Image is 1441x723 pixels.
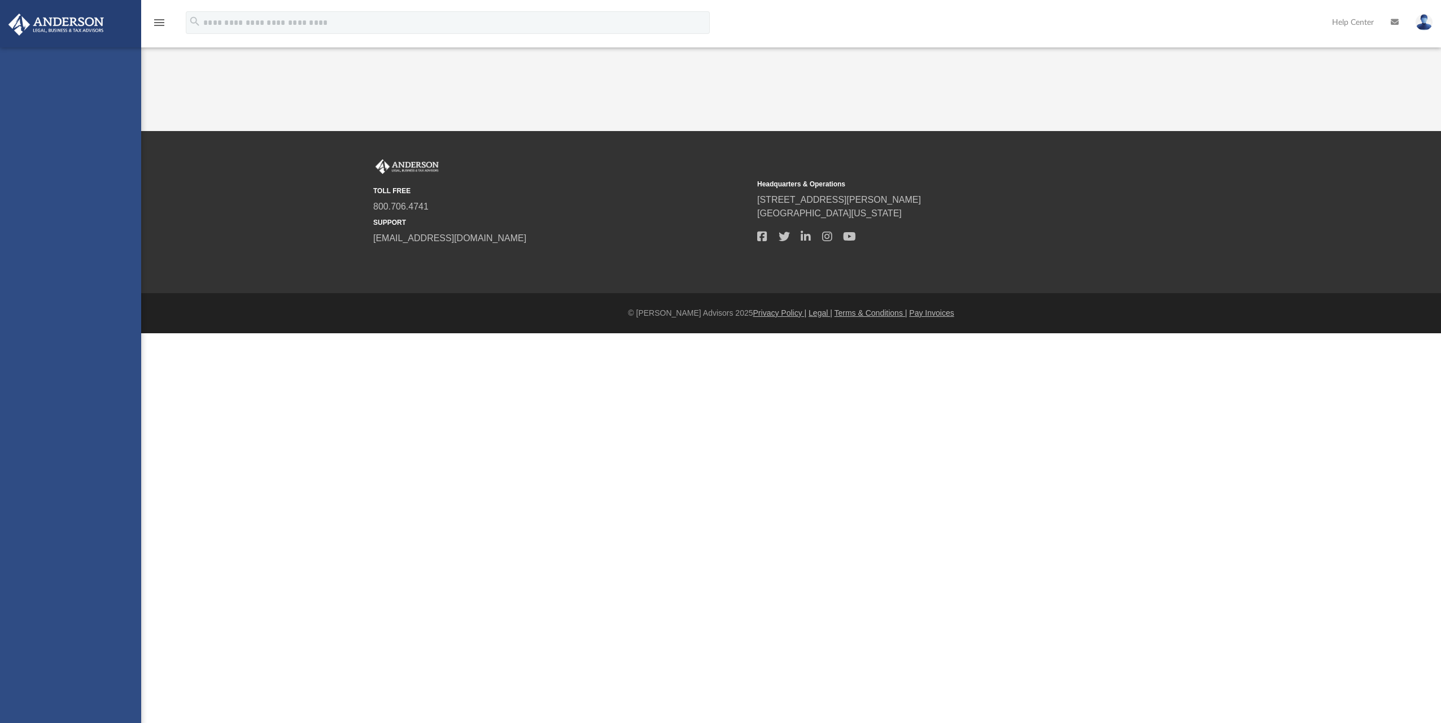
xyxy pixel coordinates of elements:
[373,202,429,211] a: 800.706.4741
[189,15,201,28] i: search
[757,208,902,218] a: [GEOGRAPHIC_DATA][US_STATE]
[809,308,832,317] a: Legal |
[757,179,1133,189] small: Headquarters & Operations
[152,21,166,29] a: menu
[909,308,954,317] a: Pay Invoices
[757,195,921,204] a: [STREET_ADDRESS][PERSON_NAME]
[373,186,749,196] small: TOLL FREE
[835,308,907,317] a: Terms & Conditions |
[141,307,1441,319] div: © [PERSON_NAME] Advisors 2025
[373,159,441,174] img: Anderson Advisors Platinum Portal
[753,308,807,317] a: Privacy Policy |
[373,233,526,243] a: [EMAIL_ADDRESS][DOMAIN_NAME]
[152,16,166,29] i: menu
[1416,14,1433,31] img: User Pic
[5,14,107,36] img: Anderson Advisors Platinum Portal
[373,217,749,228] small: SUPPORT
